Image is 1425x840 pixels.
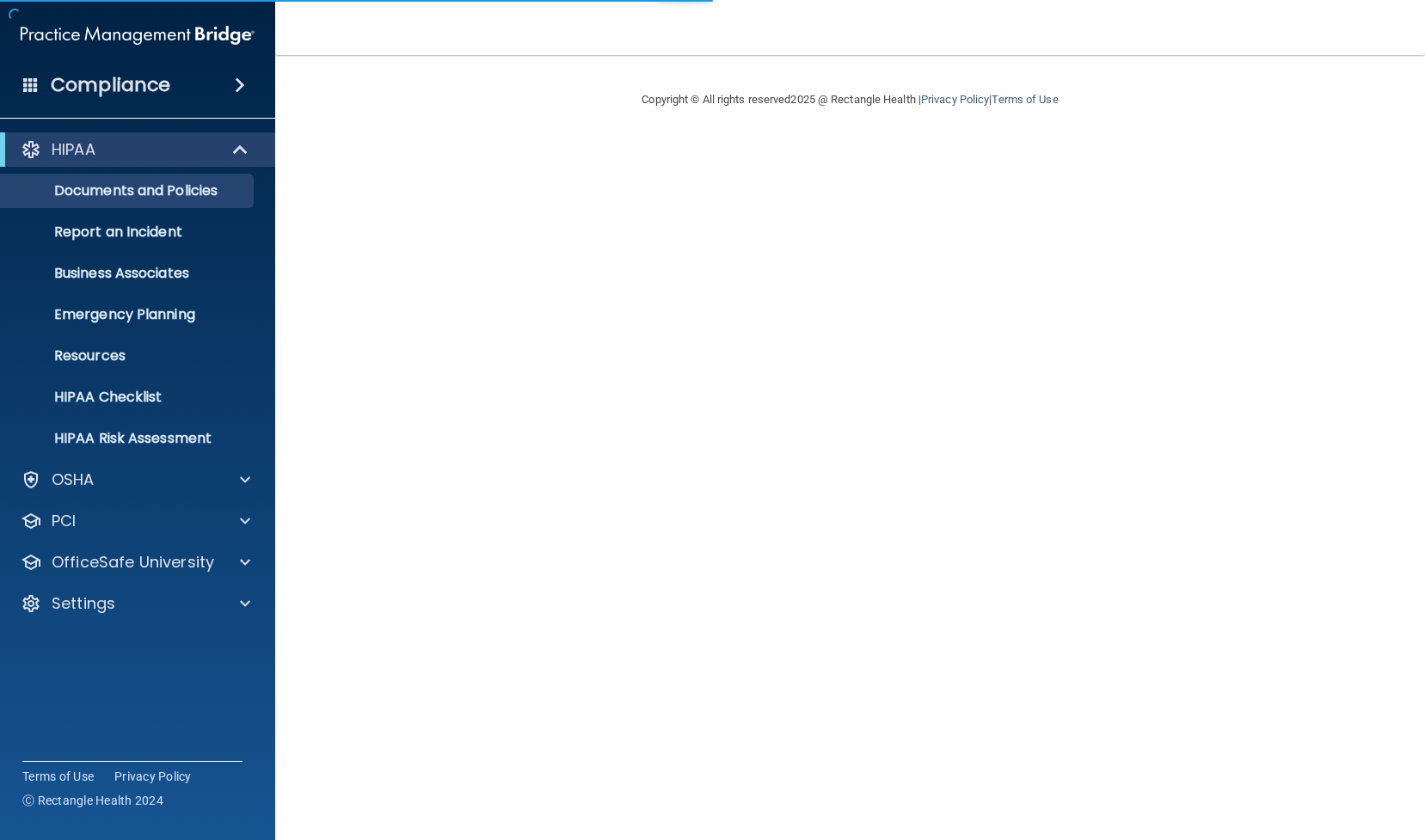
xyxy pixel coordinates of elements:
[21,469,250,490] a: OSHA
[21,18,255,52] img: PMB logo
[537,72,1164,127] div: Copyright © All rights reserved 2025 @ Rectangle Health | |
[11,430,246,447] p: HIPAA Risk Assessment
[52,511,76,531] p: PCI
[11,265,246,282] p: Business Associates
[11,389,246,406] p: HIPAA Checklist
[22,792,163,809] span: Ⓒ Rectangle Health 2024
[21,593,250,614] a: Settings
[114,768,192,785] a: Privacy Policy
[11,306,246,323] p: Emergency Planning
[21,139,249,160] a: HIPAA
[21,552,250,573] a: OfficeSafe University
[52,552,214,573] p: OfficeSafe University
[992,93,1058,106] a: Terms of Use
[52,593,115,614] p: Settings
[22,768,94,785] a: Terms of Use
[21,511,250,531] a: PCI
[52,139,95,160] p: HIPAA
[11,182,246,199] p: Documents and Policies
[51,73,170,97] h4: Compliance
[11,347,246,365] p: Resources
[52,469,95,490] p: OSHA
[921,93,989,106] a: Privacy Policy
[11,224,246,241] p: Report an Incident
